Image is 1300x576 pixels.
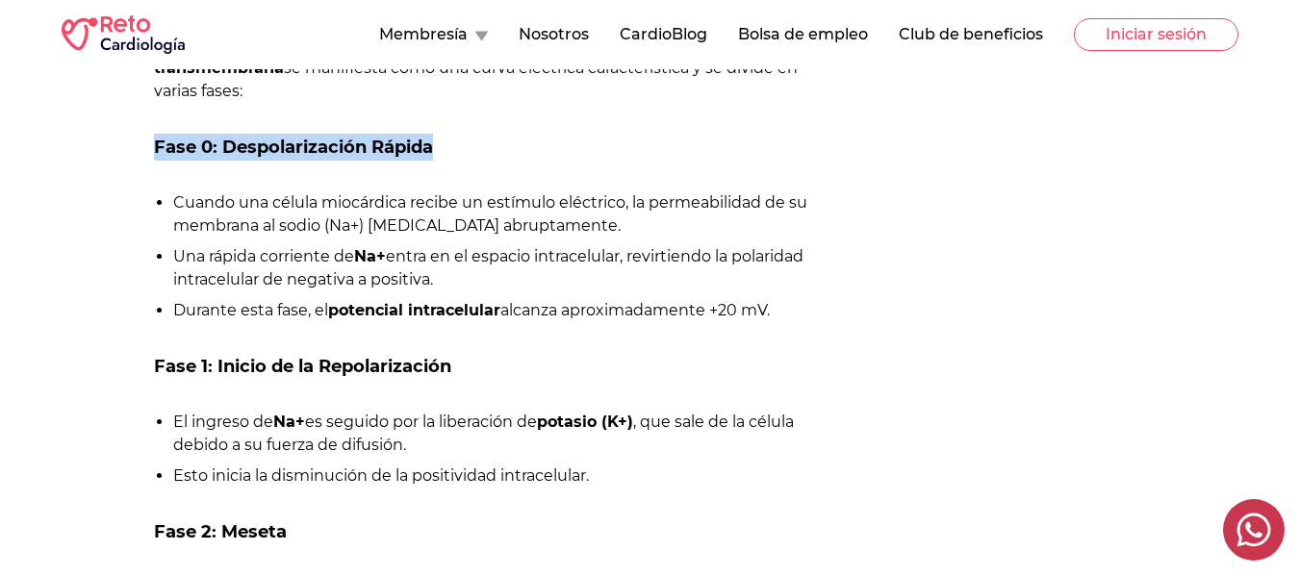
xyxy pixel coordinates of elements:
button: Nosotros [519,23,589,46]
img: RETO Cardio Logo [62,15,185,54]
li: Esto inicia la disminución de la positividad intracelular. [173,464,815,488]
h3: Fase 1: Inicio de la Repolarización [154,353,815,380]
strong: potasio (K+) [537,413,633,431]
li: El ingreso de es seguido por la liberación de , que sale de la célula debido a su fuerza de difus... [173,411,815,457]
button: Bolsa de empleo [738,23,868,46]
button: Membresía [379,23,488,46]
li: Una rápida corriente de entra en el espacio intracelular, revirtiendo la polaridad intracelular d... [173,245,815,291]
li: Durante esta fase, el alcanza aproximadamente +20 mV. [173,299,815,322]
strong: potencial intracelular [328,301,500,319]
strong: Na+ [354,247,386,265]
strong: Na+ [273,413,305,431]
button: CardioBlog [620,23,707,46]
button: Club de beneficios [899,23,1043,46]
h3: Fase 0: Despolarización Rápida [154,134,815,161]
li: Cuando una célula miocárdica recibe un estímulo eléctrico, la permeabilidad de su membrana al sod... [173,191,815,238]
h3: Fase 2: Meseta [154,518,815,545]
button: Iniciar sesión [1074,18,1238,51]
